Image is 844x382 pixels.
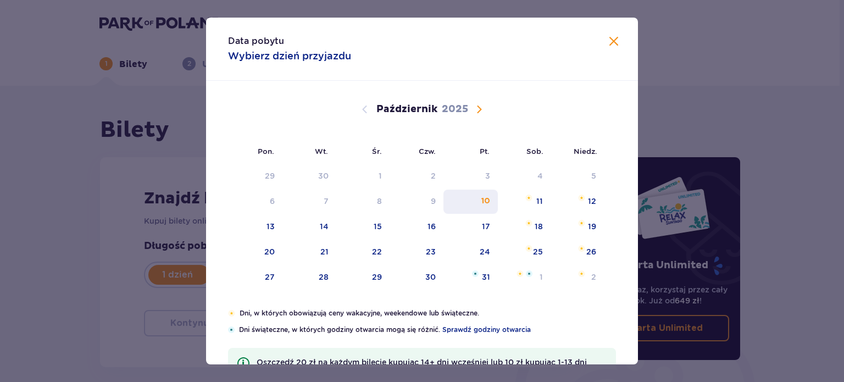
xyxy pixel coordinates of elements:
td: piątek, 31 października 2025 [443,265,498,290]
td: środa, 29 października 2025 [336,265,390,290]
img: Pomarańczowa gwiazdka [525,220,532,226]
div: 14 [320,221,329,232]
td: Data niedostępna. środa, 8 października 2025 [336,190,390,214]
div: 15 [374,221,382,232]
div: 2 [431,170,436,181]
div: 4 [537,170,543,181]
img: Niebieska gwiazdka [526,270,532,277]
td: piątek, 17 października 2025 [443,215,498,239]
td: Data niedostępna. wtorek, 30 września 2025 [282,164,337,189]
td: czwartek, 23 października 2025 [390,240,444,264]
div: 24 [480,246,490,257]
td: sobota, 18 października 2025 [498,215,551,239]
td: Data niedostępna. czwartek, 2 października 2025 [390,164,444,189]
td: Data niedostępna. środa, 1 października 2025 [336,164,390,189]
div: 13 [266,221,275,232]
img: Niebieska gwiazdka [472,270,479,277]
td: Data niedostępna. poniedziałek, 29 września 2025 [228,164,282,189]
td: czwartek, 30 października 2025 [390,265,444,290]
div: 23 [426,246,436,257]
td: Data niedostępna. wtorek, 7 października 2025 [282,190,337,214]
div: 22 [372,246,382,257]
small: Czw. [419,147,436,156]
div: 16 [427,221,436,232]
td: poniedziałek, 20 października 2025 [228,240,282,264]
img: Niebieska gwiazdka [228,326,235,333]
div: 2 [591,272,596,283]
td: sobota, 25 października 2025 [498,240,551,264]
td: Data niedostępna. niedziela, 5 października 2025 [551,164,604,189]
div: 1 [379,170,382,181]
p: Dni świąteczne, w których godziny otwarcia mogą się różnić. [239,325,616,335]
td: Data niedostępna. czwartek, 9 października 2025 [390,190,444,214]
td: Data niedostępna. piątek, 3 października 2025 [443,164,498,189]
td: środa, 22 października 2025 [336,240,390,264]
div: 19 [588,221,596,232]
div: 3 [485,170,490,181]
td: środa, 15 października 2025 [336,215,390,239]
td: niedziela, 2 listopada 2025 [551,265,604,290]
td: wtorek, 28 października 2025 [282,265,337,290]
td: poniedziałek, 13 października 2025 [228,215,282,239]
div: 5 [591,170,596,181]
td: wtorek, 14 października 2025 [282,215,337,239]
button: Zamknij [607,35,620,49]
td: niedziela, 26 października 2025 [551,240,604,264]
small: Niedz. [574,147,597,156]
p: Październik [376,103,437,116]
div: 30 [318,170,329,181]
p: Wybierz dzień przyjazdu [228,49,351,63]
div: 29 [372,272,382,283]
small: Pon. [258,147,274,156]
div: 30 [425,272,436,283]
div: 28 [319,272,329,283]
img: Pomarańczowa gwiazdka [578,270,585,277]
img: Pomarańczowa gwiazdka [578,245,585,252]
p: Dni, w których obowiązują ceny wakacyjne, weekendowe lub świąteczne. [240,308,616,318]
small: Sob. [526,147,543,156]
div: 9 [431,196,436,207]
small: Śr. [372,147,382,156]
button: Poprzedni miesiąc [358,103,371,116]
div: 25 [533,246,543,257]
p: Data pobytu [228,35,284,47]
div: 27 [265,272,275,283]
td: niedziela, 19 października 2025 [551,215,604,239]
td: sobota, 1 listopada 2025 [498,265,551,290]
img: Pomarańczowa gwiazdka [578,220,585,226]
div: 17 [482,221,490,232]
small: Pt. [480,147,490,156]
td: Data niedostępna. poniedziałek, 6 października 2025 [228,190,282,214]
td: Data niedostępna. sobota, 4 października 2025 [498,164,551,189]
td: wtorek, 21 października 2025 [282,240,337,264]
img: Pomarańczowa gwiazdka [525,245,532,252]
div: 8 [377,196,382,207]
td: niedziela, 12 października 2025 [551,190,604,214]
div: 11 [536,196,543,207]
div: 10 [481,196,490,207]
img: Pomarańczowa gwiazdka [525,195,532,201]
div: 29 [265,170,275,181]
small: Wt. [315,147,328,156]
div: 7 [324,196,329,207]
div: 31 [482,272,490,283]
div: 6 [270,196,275,207]
p: Oszczędź 20 zł na każdym bilecie kupując 14+ dni wcześniej lub 10 zł kupując 1-13 dni wcześniej! [257,357,607,379]
div: 18 [535,221,543,232]
div: 1 [540,272,543,283]
div: 12 [588,196,596,207]
img: Pomarańczowa gwiazdka [517,270,524,277]
button: Następny miesiąc [473,103,486,116]
td: piątek, 10 października 2025 [443,190,498,214]
div: 26 [586,246,596,257]
td: poniedziałek, 27 października 2025 [228,265,282,290]
div: 21 [320,246,329,257]
a: Sprawdź godziny otwarcia [442,325,531,335]
td: piątek, 24 października 2025 [443,240,498,264]
img: Pomarańczowa gwiazdka [578,195,585,201]
td: czwartek, 16 października 2025 [390,215,444,239]
div: 20 [264,246,275,257]
p: 2025 [442,103,468,116]
img: Pomarańczowa gwiazdka [228,310,235,317]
